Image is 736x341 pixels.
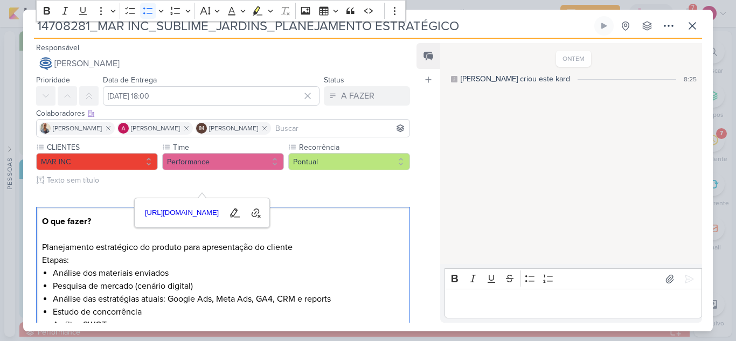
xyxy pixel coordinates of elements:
[53,293,404,305] li: Análise das estratégias atuais: Google Ads, Meta Ads, GA4, CRM e reports
[141,205,223,221] a: [URL][DOMAIN_NAME]
[162,153,284,170] button: Performance
[298,142,410,153] label: Recorrência
[103,75,157,85] label: Data de Entrega
[36,75,70,85] label: Prioridade
[53,280,404,293] li: Pesquisa de mercado (cenário digital)
[42,216,91,227] strong: O que fazer?
[341,89,374,102] div: A FAZER
[288,153,410,170] button: Pontual
[46,142,158,153] label: CLIENTES
[273,122,407,135] input: Buscar
[36,43,79,52] label: Responsável
[131,123,180,133] span: [PERSON_NAME]
[45,175,410,186] input: Texto sem título
[445,289,702,318] div: Editor editing area: main
[600,22,608,30] div: Ligar relógio
[34,16,592,36] input: Kard Sem Título
[199,126,204,131] p: IM
[196,123,207,134] div: Isabella Machado Guimarães
[445,268,702,289] div: Editor toolbar
[172,142,284,153] label: Time
[53,123,102,133] span: [PERSON_NAME]
[53,318,404,331] li: Análise SWOT
[684,74,697,84] div: 8:25
[54,57,120,70] span: [PERSON_NAME]
[40,123,51,134] img: Iara Santos
[53,267,404,280] li: Análise dos materiais enviados
[118,123,129,134] img: Alessandra Gomes
[461,73,570,85] div: [PERSON_NAME] criou este kard
[36,54,410,73] button: [PERSON_NAME]
[53,305,404,318] li: Estudo de concorrência
[39,57,52,70] img: Caroline Traven De Andrade
[142,206,223,219] span: [URL][DOMAIN_NAME]
[36,153,158,170] button: MAR INC
[42,254,404,267] p: Etapas:
[324,75,344,85] label: Status
[103,86,320,106] input: Select a date
[36,108,410,119] div: Colaboradores
[324,86,410,106] button: A FAZER
[209,123,258,133] span: [PERSON_NAME]
[42,215,404,254] p: Planejamento estratégico do produto para apresentação do cliente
